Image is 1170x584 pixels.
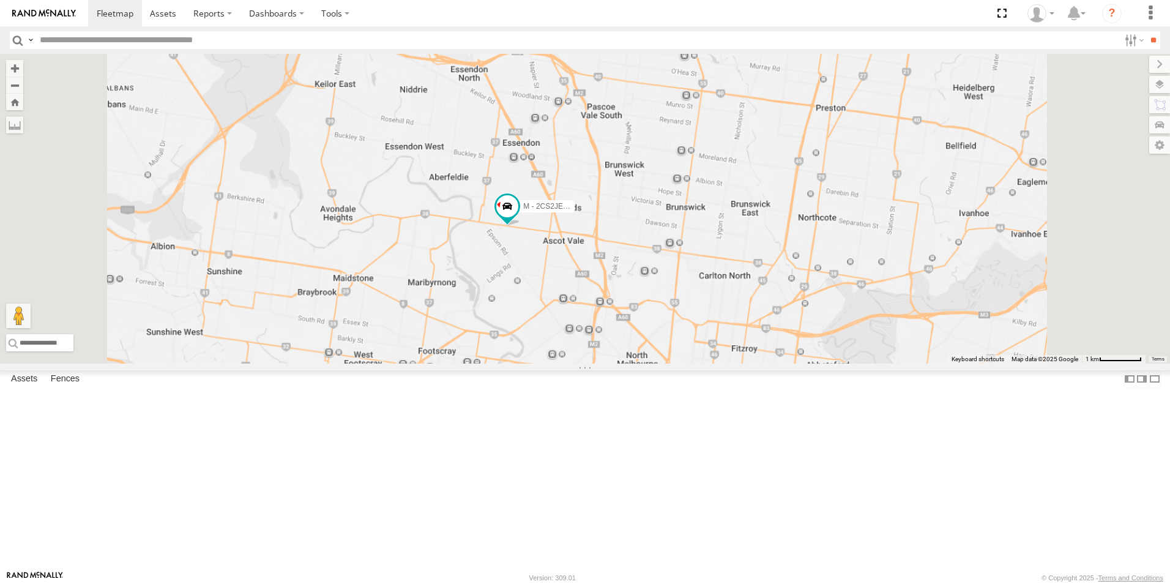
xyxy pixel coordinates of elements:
label: Dock Summary Table to the Right [1136,370,1148,388]
span: 1 km [1086,356,1099,362]
button: Zoom in [6,60,23,77]
button: Map Scale: 1 km per 66 pixels [1082,355,1146,364]
button: Drag Pegman onto the map to open Street View [6,304,31,328]
a: Visit our Website [7,572,63,584]
div: Tye Clark [1023,4,1059,23]
label: Search Query [26,31,35,49]
label: Measure [6,116,23,133]
span: Map data ©2025 Google [1012,356,1078,362]
div: Version: 309.01 [529,574,576,582]
a: Terms (opens in new tab) [1152,357,1164,362]
button: Zoom out [6,77,23,94]
img: rand-logo.svg [12,9,76,18]
label: Map Settings [1149,137,1170,154]
button: Zoom Home [6,94,23,110]
label: Search Filter Options [1120,31,1146,49]
span: M - 2CS2JE - [PERSON_NAME] [523,203,630,211]
label: Dock Summary Table to the Left [1123,370,1136,388]
div: © Copyright 2025 - [1041,574,1163,582]
label: Hide Summary Table [1149,370,1161,388]
a: Terms and Conditions [1098,574,1163,582]
i: ? [1102,4,1122,23]
label: Assets [5,370,43,387]
label: Fences [45,370,86,387]
button: Keyboard shortcuts [952,355,1004,364]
